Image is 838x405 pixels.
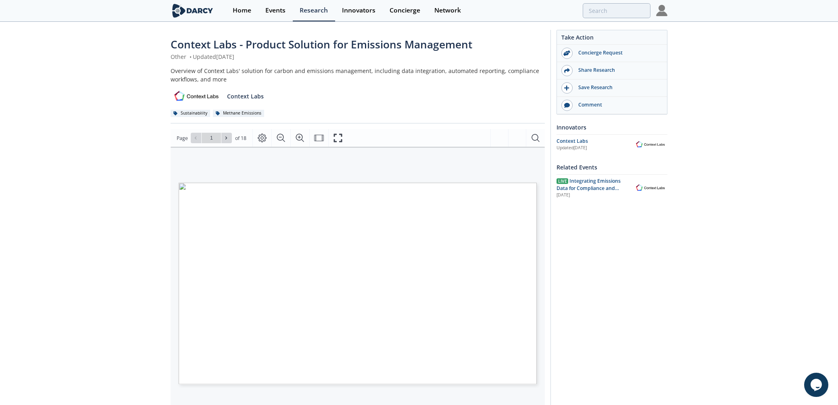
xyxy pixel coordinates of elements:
div: Methane Emissions [213,110,264,117]
p: Context Labs [227,92,264,100]
div: Updated [DATE] [557,145,634,151]
div: Save Research [573,84,663,91]
div: Take Action [557,33,667,45]
input: Advanced Search [583,3,650,18]
div: Research [300,7,328,14]
span: Live [557,178,568,184]
a: Live Integrating Emissions Data for Compliance and Operational Action [DATE] Context Labs [557,177,667,199]
a: Context Labs Updated[DATE] Context Labs [557,138,667,152]
div: Overview of Context Labs' solution for carbon and emissions management, including data integratio... [171,67,545,84]
span: Integrating Emissions Data for Compliance and Operational Action [557,177,621,199]
iframe: chat widget [804,373,830,397]
div: Concierge [390,7,420,14]
div: [DATE] [557,192,628,198]
span: • [188,53,193,61]
div: Share Research [573,67,663,74]
div: Home [233,7,251,14]
img: Context Labs [634,183,667,192]
img: Profile [656,5,667,16]
div: Concierge Request [573,49,663,56]
div: Other Updated [DATE] [171,52,545,61]
img: logo-wide.svg [171,4,215,18]
div: Comment [573,101,663,109]
div: Network [434,7,461,14]
div: Events [265,7,286,14]
div: Context Labs [557,138,634,145]
img: Context Labs [634,140,667,149]
div: Innovators [557,120,667,134]
div: Innovators [342,7,375,14]
div: Related Events [557,160,667,174]
span: Context Labs - Product Solution for Emissions Management [171,37,472,52]
div: Sustainability [171,110,210,117]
